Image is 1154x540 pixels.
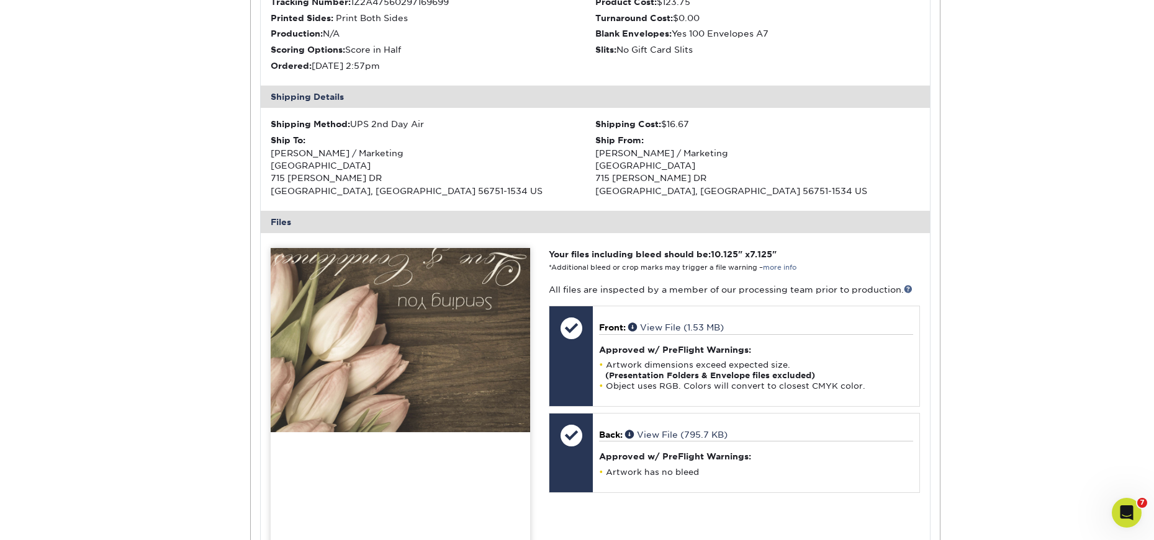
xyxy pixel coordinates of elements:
[595,134,920,197] div: [PERSON_NAME] / Marketing [GEOGRAPHIC_DATA] 715 [PERSON_NAME] DR [GEOGRAPHIC_DATA], [GEOGRAPHIC_D...
[599,360,913,381] li: Artwork dimensions exceed expected size.
[711,249,738,259] span: 10.125
[750,249,772,259] span: 7.125
[549,283,919,296] p: All files are inspected by a member of our processing team prior to production.
[595,29,672,38] strong: Blank Envelopes:
[628,322,724,332] a: View File (1.53 MB)
[595,12,920,24] li: $0.00
[271,135,305,145] strong: Ship To:
[549,263,796,272] small: *Additional bleed or crop marks may trigger a file warning –
[549,249,777,259] strong: Your files including bleed should be: " x "
[595,27,920,40] li: Yes 100 Envelopes A7
[271,60,595,72] li: [DATE] 2:57pm
[1137,498,1147,508] span: 7
[261,86,930,108] div: Shipping Details
[625,430,728,440] a: View File (795.7 KB)
[271,118,595,130] div: UPS 2nd Day Air
[599,322,626,332] span: Front:
[271,134,595,197] div: [PERSON_NAME] / Marketing [GEOGRAPHIC_DATA] 715 [PERSON_NAME] DR [GEOGRAPHIC_DATA], [GEOGRAPHIC_D...
[599,430,623,440] span: Back:
[605,371,815,380] strong: (Presentation Folders & Envelope files excluded)
[595,119,661,129] strong: Shipping Cost:
[1112,498,1142,528] iframe: Intercom live chat
[271,27,595,40] li: N/A
[763,263,796,272] a: more info
[271,43,595,56] li: Score in Half
[599,345,913,355] h4: Approved w/ PreFlight Warnings:
[595,45,616,55] strong: Slits:
[599,451,913,461] h4: Approved w/ PreFlight Warnings:
[595,118,920,130] div: $16.67
[599,467,913,477] li: Artwork has no bleed
[271,61,312,71] strong: Ordered:
[271,29,323,38] strong: Production:
[3,502,106,536] iframe: Google Customer Reviews
[599,381,913,391] li: Object uses RGB. Colors will convert to closest CMYK color.
[271,45,345,55] strong: Scoring Options:
[261,211,930,233] div: Files
[595,13,673,23] strong: Turnaround Cost:
[336,13,408,23] span: Print Both Sides
[595,43,920,56] li: No Gift Card Slits
[271,119,350,129] strong: Shipping Method:
[271,13,333,23] strong: Printed Sides:
[595,135,644,145] strong: Ship From:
